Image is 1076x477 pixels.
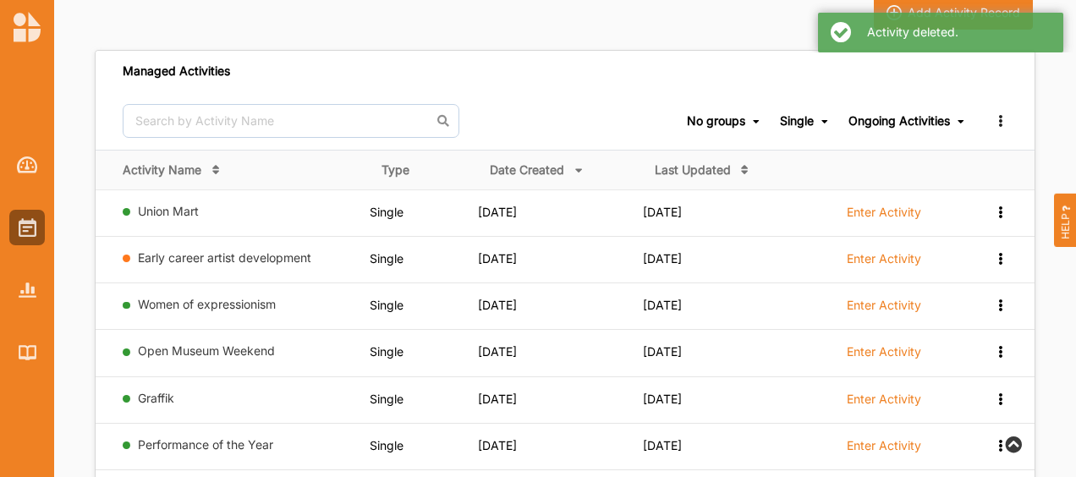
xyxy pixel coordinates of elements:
label: Enter Activity [847,251,921,266]
a: Enter Activity [847,250,921,276]
span: [DATE] [643,438,682,452]
span: [DATE] [478,251,517,266]
a: Enter Activity [847,343,921,369]
span: [DATE] [478,344,517,359]
a: Enter Activity [847,391,921,416]
img: Reports [19,282,36,297]
span: [DATE] [643,344,682,359]
span: [DATE] [478,438,517,452]
div: Ongoing Activities [848,113,950,129]
a: Women of expressionism [138,297,276,311]
img: Activities [19,218,36,237]
a: Enter Activity [847,297,921,322]
label: Enter Activity [847,344,921,359]
input: Search by Activity Name [123,104,459,138]
div: Last Updated [655,162,731,178]
a: Enter Activity [847,437,921,463]
a: Enter Activity [847,204,921,229]
label: Enter Activity [847,438,921,453]
label: Enter Activity [847,205,921,220]
a: Dashboard [9,147,45,183]
div: No groups [687,113,745,129]
span: Single [370,298,403,312]
div: Date Created [490,162,564,178]
img: Library [19,345,36,359]
a: Open Museum Weekend [138,343,275,358]
div: Single [780,113,814,129]
th: Type [370,150,478,189]
img: logo [14,12,41,42]
label: Enter Activity [847,392,921,407]
a: Activities [9,210,45,245]
span: Single [370,438,403,452]
label: Enter Activity [847,298,921,313]
a: Library [9,335,45,370]
span: [DATE] [643,251,682,266]
a: Union Mart [138,204,199,218]
a: Performance of the Year [138,437,273,452]
span: [DATE] [643,392,682,406]
a: Graffik [138,391,174,405]
span: [DATE] [478,205,517,219]
div: Managed Activities [123,63,230,79]
span: [DATE] [643,205,682,219]
span: [DATE] [478,392,517,406]
span: Single [370,392,403,406]
span: Single [370,251,403,266]
span: Single [370,344,403,359]
a: Reports [9,272,45,308]
span: [DATE] [478,298,517,312]
a: Early career artist development [138,250,311,265]
div: Activity deleted. [867,25,1051,40]
div: Activity Name [123,162,201,178]
span: Single [370,205,403,219]
img: Dashboard [17,156,38,173]
span: [DATE] [643,298,682,312]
